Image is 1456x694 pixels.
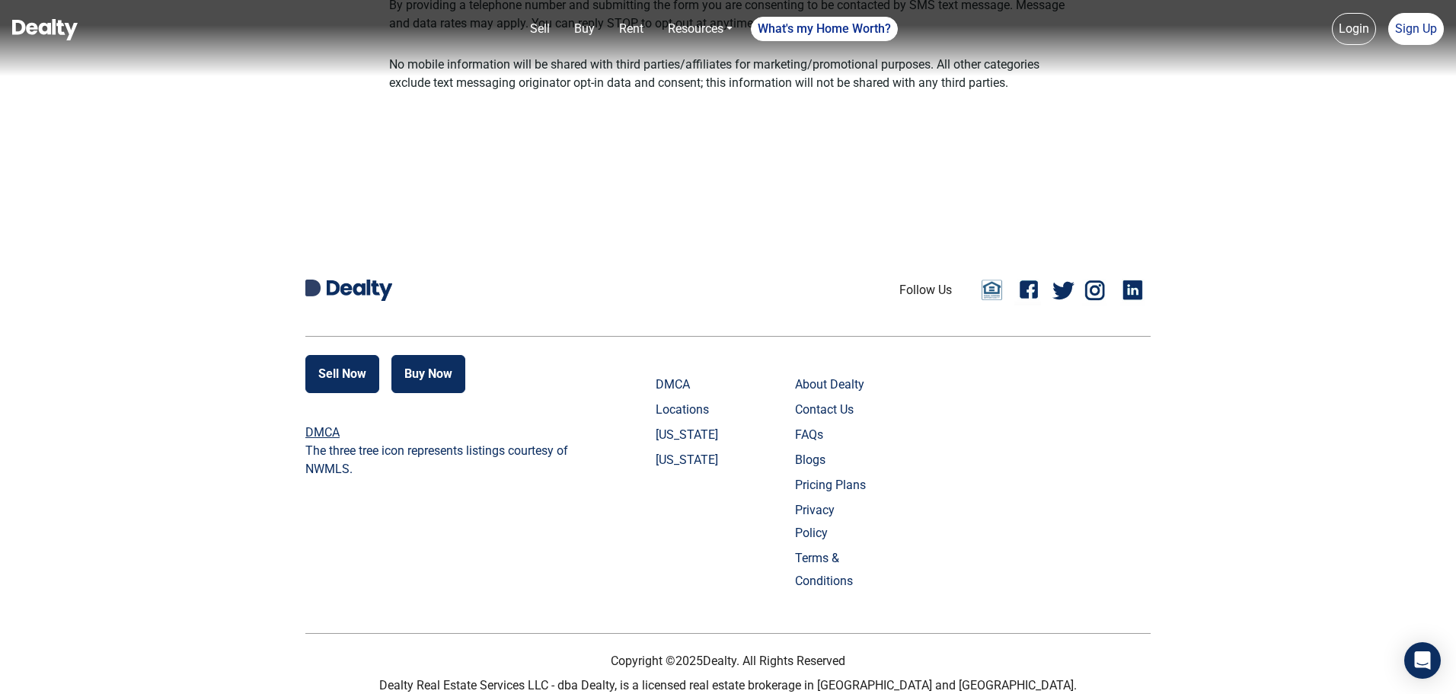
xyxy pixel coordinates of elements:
[656,373,731,396] a: DMCA
[751,17,898,41] a: What's my Home Worth?
[613,14,650,44] a: Rent
[656,424,731,446] a: [US_STATE]
[305,425,340,440] a: DMCA
[327,280,392,301] img: Dealty
[391,355,465,393] button: Buy Now
[1014,275,1045,305] a: Facebook
[795,449,870,472] a: Blogs
[656,398,731,421] a: Locations
[1052,275,1074,305] a: Twitter
[795,547,870,593] a: Terms & Conditions
[305,280,321,296] img: Dealty D
[305,652,1151,670] p: Copyright © 2025 Dealty. All Rights Reserved
[795,499,870,545] a: Privacy Policy
[795,424,870,446] a: FAQs
[524,14,556,44] a: Sell
[662,14,739,44] a: Resources
[12,19,78,40] img: Dealty - Buy, Sell & Rent Homes
[305,442,576,478] p: The three tree icon represents listings courtesy of NWMLS.
[1404,642,1441,679] div: Open Intercom Messenger
[1120,275,1151,305] a: Linkedin
[795,398,870,421] a: Contact Us
[1082,275,1113,305] a: Instagram
[899,281,952,299] li: Follow Us
[976,279,1007,302] a: Email
[305,355,379,393] button: Sell Now
[795,373,870,396] a: About Dealty
[656,449,731,472] a: [US_STATE]
[568,14,601,44] a: Buy
[1388,13,1444,45] a: Sign Up
[795,474,870,497] a: Pricing Plans
[1332,13,1376,45] a: Login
